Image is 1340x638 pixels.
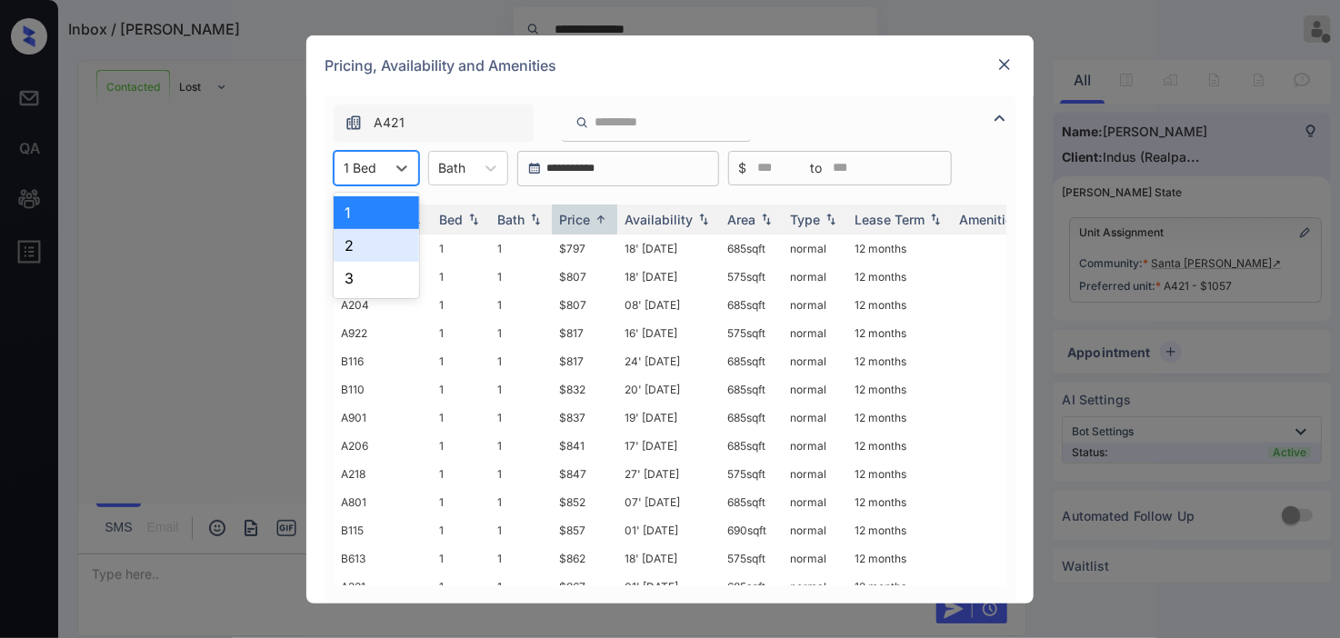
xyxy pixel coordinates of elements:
td: A206 [334,432,432,460]
td: 01' [DATE] [617,573,720,601]
img: sorting [695,213,713,225]
div: Bed [439,212,463,227]
td: $807 [552,263,617,291]
td: 1 [490,291,552,319]
td: B116 [334,347,432,375]
td: 16' [DATE] [617,319,720,347]
img: sorting [465,213,483,225]
td: A321 [334,573,432,601]
td: B613 [334,544,432,573]
td: 18' [DATE] [617,544,720,573]
td: 19' [DATE] [617,404,720,432]
td: 1 [490,573,552,601]
td: normal [783,432,847,460]
td: 08' [DATE] [617,291,720,319]
td: 1 [490,375,552,404]
td: 1 [432,488,490,516]
td: 12 months [847,347,952,375]
td: 1 [432,404,490,432]
td: 1 [490,263,552,291]
td: 1 [432,544,490,573]
td: 18' [DATE] [617,263,720,291]
td: $837 [552,404,617,432]
td: normal [783,544,847,573]
td: 12 months [847,573,952,601]
td: A922 [334,319,432,347]
td: 24' [DATE] [617,347,720,375]
td: 12 months [847,432,952,460]
td: 575 sqft [720,263,783,291]
td: 685 sqft [720,375,783,404]
div: Type [790,212,820,227]
td: $797 [552,234,617,263]
td: 1 [490,432,552,460]
td: normal [783,375,847,404]
td: 18' [DATE] [617,234,720,263]
img: icon-zuma [345,114,363,132]
td: normal [783,291,847,319]
td: 12 months [847,516,952,544]
div: Area [727,212,755,227]
td: 685 sqft [720,291,783,319]
td: 1 [490,319,552,347]
div: 1 [334,196,419,229]
td: 685 sqft [720,573,783,601]
td: $817 [552,319,617,347]
div: Pricing, Availability and Amenities [306,35,1034,95]
td: $857 [552,516,617,544]
td: A901 [334,404,432,432]
td: 1 [432,291,490,319]
td: 685 sqft [720,347,783,375]
span: to [810,158,822,178]
td: normal [783,460,847,488]
td: A218 [334,460,432,488]
td: 685 sqft [720,234,783,263]
td: 575 sqft [720,460,783,488]
td: 27' [DATE] [617,460,720,488]
td: $867 [552,573,617,601]
td: normal [783,347,847,375]
td: 575 sqft [720,319,783,347]
td: $847 [552,460,617,488]
img: icon-zuma [989,107,1011,129]
td: 685 sqft [720,432,783,460]
td: normal [783,516,847,544]
img: sorting [592,213,610,226]
td: 1 [490,347,552,375]
td: 20' [DATE] [617,375,720,404]
td: 12 months [847,375,952,404]
td: B115 [334,516,432,544]
td: 1 [432,516,490,544]
td: 1 [490,488,552,516]
td: $841 [552,432,617,460]
td: 01' [DATE] [617,516,720,544]
td: 12 months [847,234,952,263]
td: 12 months [847,460,952,488]
td: 12 months [847,404,952,432]
img: sorting [757,213,775,225]
td: 575 sqft [720,544,783,573]
div: 2 [334,229,419,262]
td: B110 [334,375,432,404]
td: 1 [490,404,552,432]
td: 12 months [847,319,952,347]
td: 07' [DATE] [617,488,720,516]
td: 690 sqft [720,516,783,544]
td: $832 [552,375,617,404]
td: 1 [432,319,490,347]
td: 1 [490,516,552,544]
td: 12 months [847,488,952,516]
td: $817 [552,347,617,375]
div: Lease Term [855,212,925,227]
td: 1 [490,544,552,573]
td: normal [783,319,847,347]
td: 1 [432,432,490,460]
img: sorting [526,213,545,225]
td: 1 [490,234,552,263]
td: 1 [432,234,490,263]
span: $ [738,158,746,178]
td: 1 [432,347,490,375]
img: sorting [822,213,840,225]
td: normal [783,488,847,516]
td: 685 sqft [720,404,783,432]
